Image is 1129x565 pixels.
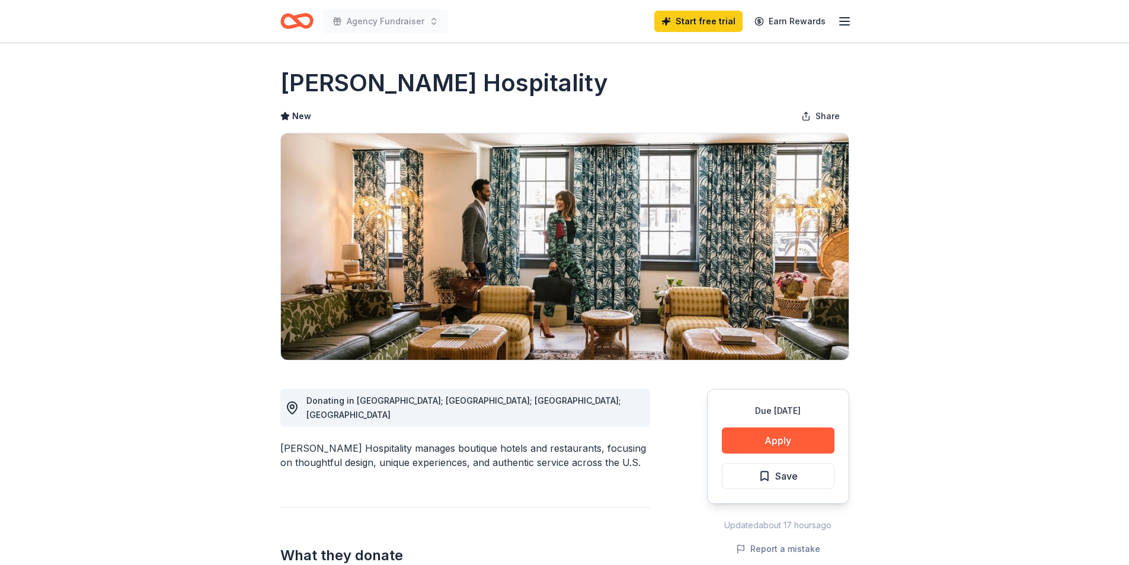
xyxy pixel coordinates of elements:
div: Updated about 17 hours ago [707,518,849,532]
div: Due [DATE] [722,404,834,418]
button: Apply [722,427,834,454]
button: Agency Fundraiser [323,9,448,33]
span: Save [775,468,798,484]
h1: [PERSON_NAME] Hospitality [280,66,608,100]
span: New [292,109,311,123]
div: [PERSON_NAME] Hospitality manages boutique hotels and restaurants, focusing on thoughtful design,... [280,441,650,470]
img: Image for Oliver Hospitality [281,133,849,360]
button: Report a mistake [736,542,820,556]
button: Share [792,104,849,128]
button: Save [722,463,834,489]
h2: What they donate [280,546,650,565]
span: Agency Fundraiser [347,14,424,28]
span: Donating in [GEOGRAPHIC_DATA]; [GEOGRAPHIC_DATA]; [GEOGRAPHIC_DATA]; [GEOGRAPHIC_DATA] [306,395,621,420]
a: Start free trial [654,11,743,32]
span: Share [815,109,840,123]
a: Home [280,7,314,35]
a: Earn Rewards [747,11,833,32]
